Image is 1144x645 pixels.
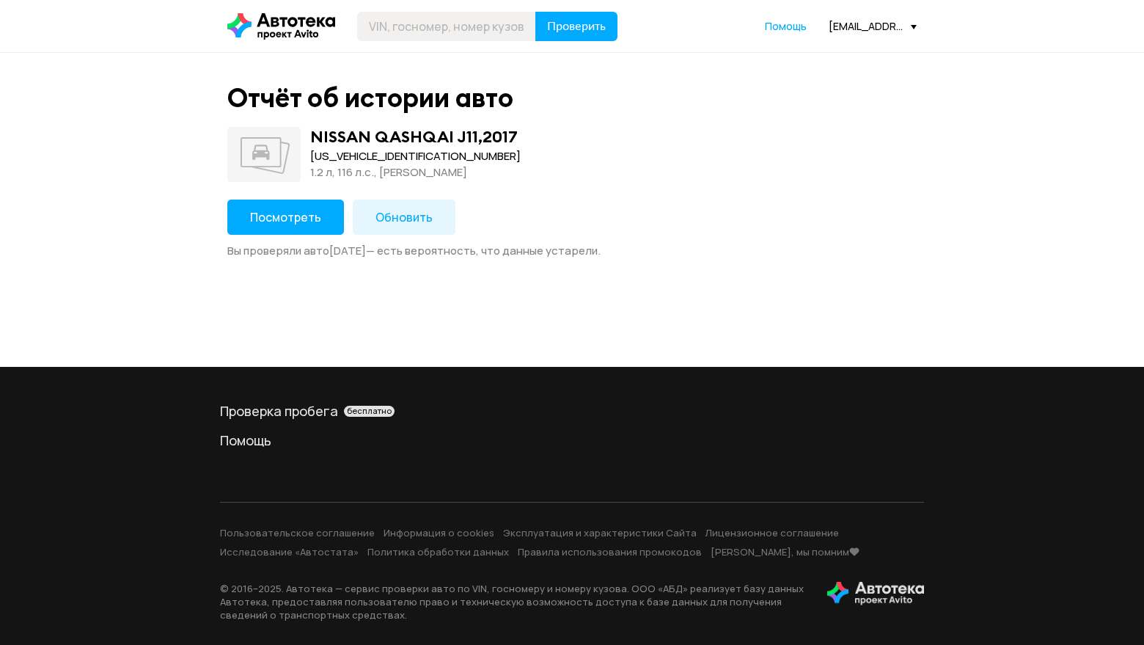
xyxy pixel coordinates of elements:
span: Посмотреть [250,209,321,225]
a: Проверка пробегабесплатно [220,402,924,420]
div: 1.2 л, 116 л.c., [PERSON_NAME] [310,164,521,181]
div: NISSAN QASHQAI J11 , 2017 [310,127,518,146]
div: Проверка пробега [220,402,924,420]
a: Эксплуатация и характеристики Сайта [503,526,697,539]
a: Пользовательское соглашение [220,526,375,539]
button: Проверить [535,12,617,41]
span: бесплатно [347,406,392,416]
div: Отчёт об истории авто [227,82,513,114]
a: Помощь [220,431,924,449]
div: [EMAIL_ADDRESS][DOMAIN_NAME] [829,19,917,33]
span: Обновить [375,209,433,225]
a: Правила использования промокодов [518,545,702,558]
div: [US_VEHICLE_IDENTIFICATION_NUMBER] [310,148,521,164]
button: Обновить [353,200,455,235]
img: tWS6KzJlK1XUpy65r7uaHVIs4JI6Dha8Nraz9T2hA03BhoCc4MtbvZCxBLwJIh+mQSIAkLBJpqMoKVdP8sONaFJLCz6I0+pu7... [827,582,924,605]
span: Помощь [765,19,807,33]
input: VIN, госномер, номер кузова [357,12,536,41]
a: Исследование «Автостата» [220,545,359,558]
a: Политика обработки данных [367,545,509,558]
span: Проверить [547,21,606,32]
button: Посмотреть [227,200,344,235]
a: Информация о cookies [384,526,494,539]
a: [PERSON_NAME], мы помним [711,545,859,558]
div: Вы проверяли авто [DATE] — есть вероятность, что данные устарели. [227,244,917,258]
a: Помощь [765,19,807,34]
a: Лицензионное соглашение [705,526,839,539]
p: © 2016– 2025 . Автотека — сервис проверки авто по VIN, госномеру и номеру кузова. ООО «АБД» реали... [220,582,804,622]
